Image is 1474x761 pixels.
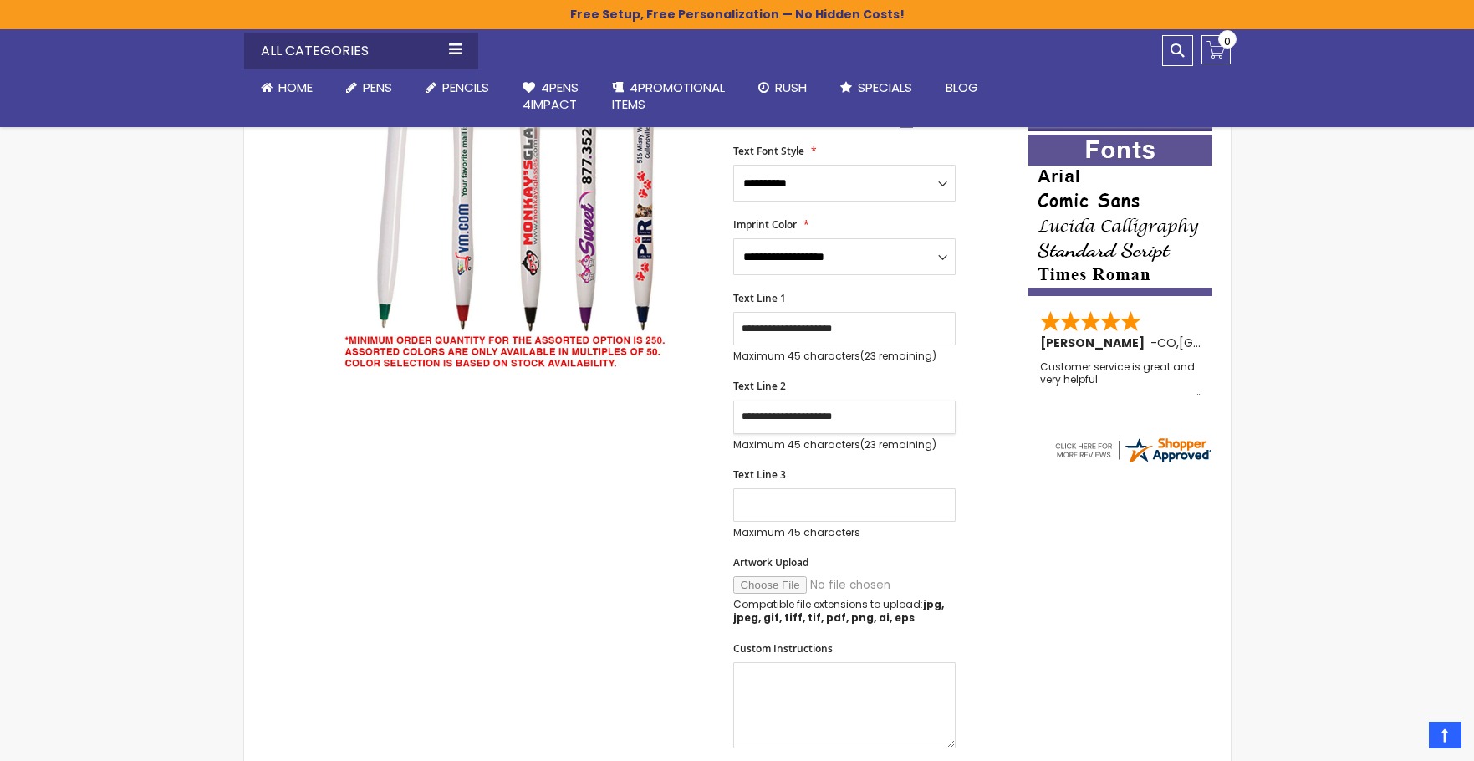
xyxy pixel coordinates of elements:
a: Home [244,69,329,106]
a: Top [1429,722,1461,748]
span: Blog [946,79,978,96]
p: Maximum 45 characters [733,350,956,363]
span: Imprint Color [733,217,797,232]
a: 4pens.com certificate URL [1053,454,1213,468]
span: Pencils [442,79,489,96]
span: 4Pens 4impact [523,79,579,113]
a: Pencils [409,69,506,106]
span: [PERSON_NAME] [1040,335,1150,351]
span: Pens [363,79,392,96]
img: 4pens.com widget logo [1053,435,1213,465]
span: Text Line 3 [733,467,786,482]
span: Specials [858,79,912,96]
span: 4PROMOTIONAL ITEMS [612,79,725,113]
p: Compatible file extensions to upload: [733,598,956,625]
span: (23 remaining) [860,349,936,363]
span: Custom Instructions [733,641,833,656]
p: Maximum 45 characters [733,438,956,452]
span: (23 remaining) [860,437,936,452]
span: Text Line 2 [733,379,786,393]
span: CO [1157,335,1176,351]
p: Maximum 45 characters [733,526,956,539]
a: Specials [824,69,929,106]
div: Customer service is great and very helpful [1040,361,1202,397]
a: Blog [929,69,995,106]
a: Pens [329,69,409,106]
span: [GEOGRAPHIC_DATA] [1179,335,1302,351]
span: Text Font Style [733,144,804,158]
span: - , [1150,335,1302,351]
a: 0 [1201,35,1231,64]
div: All Categories [244,33,478,69]
span: 0 [1224,33,1231,49]
span: Home [278,79,313,96]
span: Text Line 1 [733,291,786,305]
a: 4PROMOTIONALITEMS [595,69,742,124]
a: 4Pens4impact [506,69,595,124]
strong: jpg, jpeg, gif, tiff, tif, pdf, png, ai, eps [733,597,944,625]
span: Artwork Upload [733,555,808,569]
a: Rush [742,69,824,106]
span: Rush [775,79,807,96]
img: font-personalization-examples [1028,135,1212,296]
